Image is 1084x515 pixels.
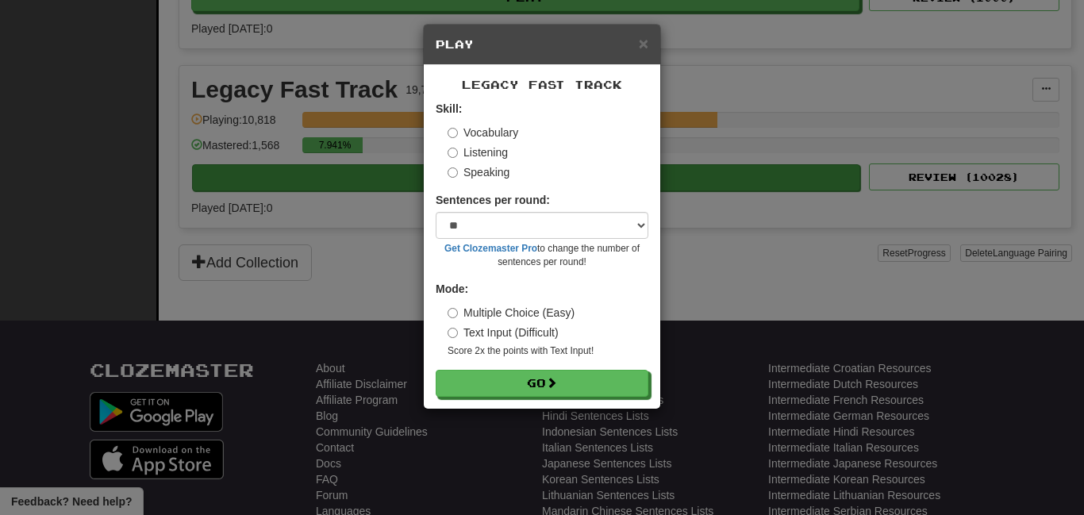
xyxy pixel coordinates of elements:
[448,167,458,178] input: Speaking
[448,164,509,180] label: Speaking
[448,144,508,160] label: Listening
[436,37,648,52] h5: Play
[448,344,648,358] small: Score 2x the points with Text Input !
[448,148,458,158] input: Listening
[639,35,648,52] button: Close
[448,328,458,338] input: Text Input (Difficult)
[462,78,622,91] span: Legacy Fast Track
[448,125,518,140] label: Vocabulary
[436,282,468,295] strong: Mode:
[436,102,462,115] strong: Skill:
[639,34,648,52] span: ×
[448,305,575,321] label: Multiple Choice (Easy)
[448,128,458,138] input: Vocabulary
[436,242,648,269] small: to change the number of sentences per round!
[448,325,559,340] label: Text Input (Difficult)
[436,192,550,208] label: Sentences per round:
[448,308,458,318] input: Multiple Choice (Easy)
[444,243,537,254] a: Get Clozemaster Pro
[436,370,648,397] button: Go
